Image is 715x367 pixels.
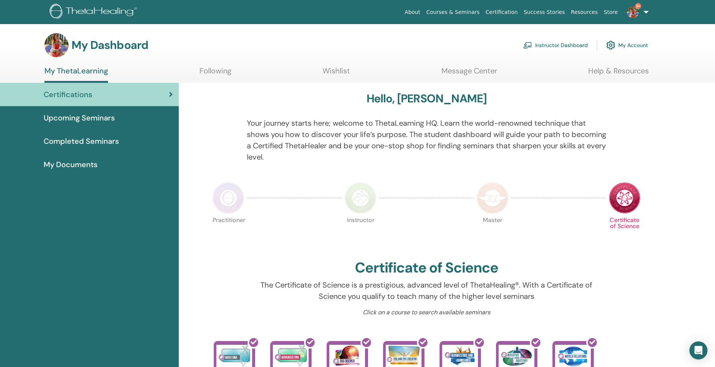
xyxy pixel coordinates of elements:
[323,66,350,81] a: Wishlist
[606,37,648,53] a: My Account
[44,136,119,147] span: Completed Seminars
[588,66,649,81] a: Help & Resources
[367,92,487,105] h3: Hello, [PERSON_NAME]
[606,39,615,52] img: cog.svg
[402,5,423,19] a: About
[71,38,148,52] h3: My Dashboard
[44,159,97,170] span: My Documents
[213,217,244,249] p: Practitioner
[247,308,606,317] p: Click on a course to search available seminars
[482,5,520,19] a: Certification
[609,182,640,214] img: Certificate of Science
[609,217,640,249] p: Certificate of Science
[568,5,601,19] a: Resources
[627,6,639,18] img: default.jpg
[523,42,532,49] img: chalkboard-teacher.svg
[44,66,108,83] a: My ThetaLearning
[521,5,568,19] a: Success Stories
[523,37,588,53] a: Instructor Dashboard
[247,117,606,163] p: Your journey starts here; welcome to ThetaLearning HQ. Learn the world-renowned technique that sh...
[689,341,707,359] div: Open Intercom Messenger
[44,89,92,100] span: Certifications
[213,182,244,214] img: Practitioner
[601,5,621,19] a: Store
[441,66,497,81] a: Message Center
[345,182,376,214] img: Instructor
[50,4,140,21] img: logo.png
[247,279,606,302] p: The Certificate of Science is a prestigious, advanced level of ThetaHealing®. With a Certificate ...
[44,33,68,57] img: default.jpg
[635,3,641,9] span: 9+
[345,217,376,249] p: Instructor
[477,217,508,249] p: Master
[423,5,483,19] a: Courses & Seminars
[386,345,421,365] img: You and the Creator
[44,112,115,123] span: Upcoming Seminars
[355,259,499,277] h2: Certificate of Science
[477,182,508,214] img: Master
[199,66,231,81] a: Following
